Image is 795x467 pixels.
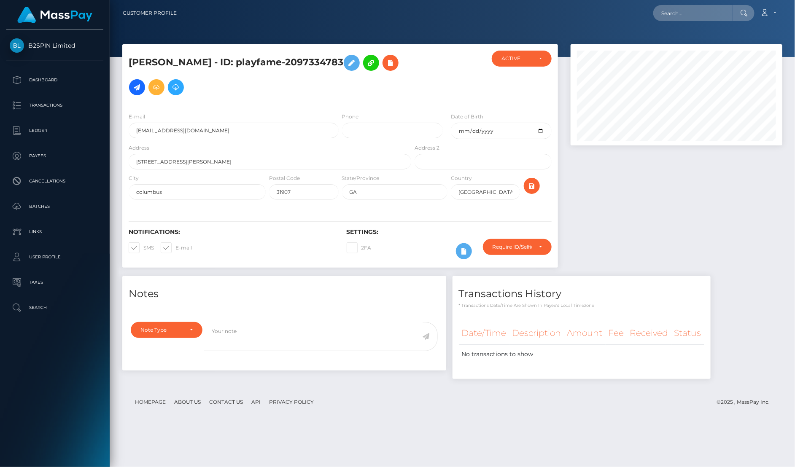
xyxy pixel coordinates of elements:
[10,200,100,213] p: Batches
[6,145,103,166] a: Payees
[10,301,100,314] p: Search
[6,247,103,268] a: User Profile
[501,55,532,62] div: ACTIVE
[493,244,533,250] div: Require ID/Selfie Verification
[6,171,103,192] a: Cancellations
[6,196,103,217] a: Batches
[6,272,103,293] a: Taxes
[415,144,439,152] label: Address 2
[129,51,407,99] h5: [PERSON_NAME] - ID: playfame-2097334783
[347,228,552,236] h6: Settings:
[129,242,154,253] label: SMS
[129,228,334,236] h6: Notifications:
[171,395,204,408] a: About Us
[347,242,372,253] label: 2FA
[459,287,704,301] h4: Transactions History
[10,251,100,263] p: User Profile
[509,322,564,345] th: Description
[10,225,100,238] p: Links
[6,221,103,242] a: Links
[483,239,552,255] button: Require ID/Selfie Verification
[131,322,202,338] button: Note Type
[132,395,169,408] a: Homepage
[459,302,704,309] p: * Transactions date/time are shown in payee's local timezone
[206,395,246,408] a: Contact Us
[671,322,704,345] th: Status
[459,322,509,345] th: Date/Time
[6,297,103,318] a: Search
[10,175,100,188] p: Cancellations
[10,38,24,53] img: B2SPIN Limited
[653,5,733,21] input: Search...
[717,397,776,407] div: © 2025 , MassPay Inc.
[6,120,103,141] a: Ledger
[6,70,103,91] a: Dashboard
[129,79,145,95] a: Initiate Payout
[10,276,100,289] p: Taxes
[266,395,317,408] a: Privacy Policy
[161,242,192,253] label: E-mail
[129,174,139,182] label: City
[451,113,483,121] label: Date of Birth
[342,113,359,121] label: Phone
[459,345,704,364] td: No transactions to show
[129,287,440,301] h4: Notes
[129,144,149,152] label: Address
[6,95,103,116] a: Transactions
[10,124,100,137] p: Ledger
[10,74,100,86] p: Dashboard
[564,322,606,345] th: Amount
[140,327,183,333] div: Note Type
[17,7,92,23] img: MassPay Logo
[10,99,100,112] p: Transactions
[492,51,552,67] button: ACTIVE
[123,4,177,22] a: Customer Profile
[451,174,472,182] label: Country
[6,42,103,49] span: B2SPIN Limited
[248,395,264,408] a: API
[10,150,100,162] p: Payees
[269,174,300,182] label: Postal Code
[342,174,380,182] label: State/Province
[606,322,627,345] th: Fee
[129,113,145,121] label: E-mail
[627,322,671,345] th: Received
